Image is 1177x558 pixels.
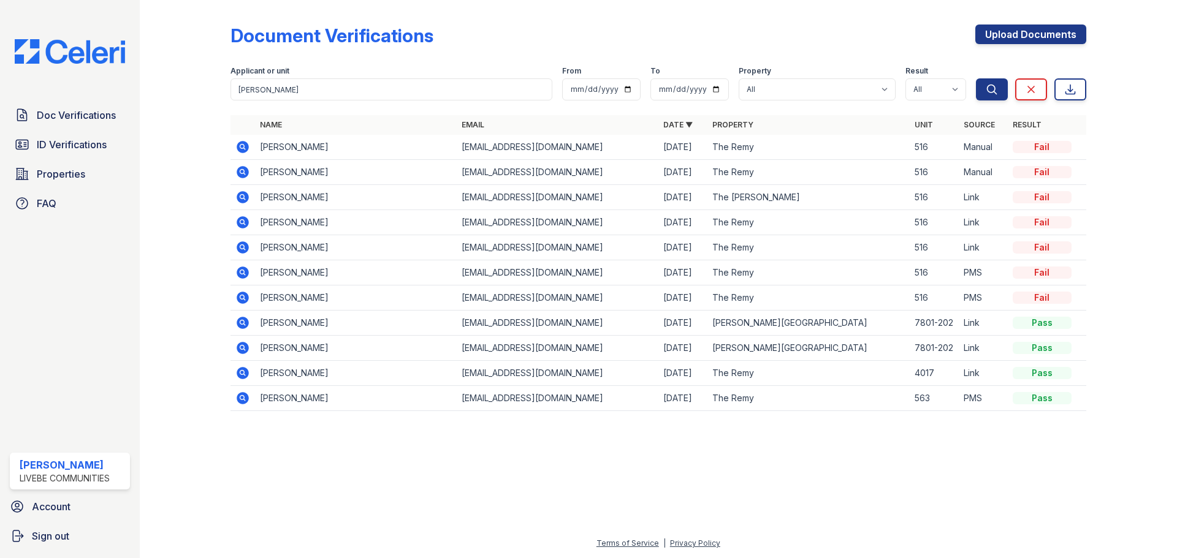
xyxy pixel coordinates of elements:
[5,524,135,548] a: Sign out
[1013,292,1072,304] div: Fail
[1013,141,1072,153] div: Fail
[910,235,959,260] td: 516
[255,311,457,336] td: [PERSON_NAME]
[37,108,116,123] span: Doc Verifications
[959,361,1008,386] td: Link
[457,260,658,285] td: [EMAIL_ADDRESS][DOMAIN_NAME]
[910,311,959,336] td: 7801-202
[37,167,85,181] span: Properties
[707,386,909,411] td: The Remy
[10,162,130,186] a: Properties
[707,311,909,336] td: [PERSON_NAME][GEOGRAPHIC_DATA]
[457,160,658,185] td: [EMAIL_ADDRESS][DOMAIN_NAME]
[10,191,130,216] a: FAQ
[1013,241,1072,254] div: Fail
[255,210,457,235] td: [PERSON_NAME]
[1013,367,1072,379] div: Pass
[255,235,457,260] td: [PERSON_NAME]
[910,210,959,235] td: 516
[20,458,110,472] div: [PERSON_NAME]
[910,285,959,311] td: 516
[260,120,282,129] a: Name
[658,210,707,235] td: [DATE]
[457,386,658,411] td: [EMAIL_ADDRESS][DOMAIN_NAME]
[707,235,909,260] td: The Remy
[670,538,720,548] a: Privacy Policy
[1013,166,1072,178] div: Fail
[658,336,707,361] td: [DATE]
[32,529,69,543] span: Sign out
[1013,191,1072,203] div: Fail
[707,361,909,386] td: The Remy
[712,120,753,129] a: Property
[959,336,1008,361] td: Link
[457,185,658,210] td: [EMAIL_ADDRESS][DOMAIN_NAME]
[910,386,959,411] td: 563
[457,285,658,311] td: [EMAIL_ADDRESS][DOMAIN_NAME]
[255,185,457,210] td: [PERSON_NAME]
[457,135,658,160] td: [EMAIL_ADDRESS][DOMAIN_NAME]
[255,135,457,160] td: [PERSON_NAME]
[959,260,1008,285] td: PMS
[959,210,1008,235] td: Link
[255,285,457,311] td: [PERSON_NAME]
[915,120,933,129] a: Unit
[1013,120,1042,129] a: Result
[975,25,1086,44] a: Upload Documents
[707,160,909,185] td: The Remy
[562,66,581,76] label: From
[658,285,707,311] td: [DATE]
[255,386,457,411] td: [PERSON_NAME]
[658,386,707,411] td: [DATE]
[5,39,135,64] img: CE_Logo_Blue-a8612792a0a2168367f1c8372b55b34899dd931a85d93a1a3d3e32e68fde9ad4.png
[658,160,707,185] td: [DATE]
[230,66,289,76] label: Applicant or unit
[959,285,1008,311] td: PMS
[707,135,909,160] td: The Remy
[658,311,707,336] td: [DATE]
[658,361,707,386] td: [DATE]
[230,25,433,47] div: Document Verifications
[5,494,135,519] a: Account
[457,336,658,361] td: [EMAIL_ADDRESS][DOMAIN_NAME]
[910,336,959,361] td: 7801-202
[255,260,457,285] td: [PERSON_NAME]
[37,137,107,152] span: ID Verifications
[707,260,909,285] td: The Remy
[739,66,771,76] label: Property
[658,185,707,210] td: [DATE]
[255,160,457,185] td: [PERSON_NAME]
[1013,392,1072,404] div: Pass
[905,66,928,76] label: Result
[32,499,70,514] span: Account
[910,135,959,160] td: 516
[707,185,909,210] td: The [PERSON_NAME]
[658,135,707,160] td: [DATE]
[20,472,110,484] div: LiveBe Communities
[910,185,959,210] td: 516
[707,336,909,361] td: [PERSON_NAME][GEOGRAPHIC_DATA]
[10,103,130,127] a: Doc Verifications
[910,160,959,185] td: 516
[1013,317,1072,329] div: Pass
[457,311,658,336] td: [EMAIL_ADDRESS][DOMAIN_NAME]
[959,135,1008,160] td: Manual
[255,336,457,361] td: [PERSON_NAME]
[658,260,707,285] td: [DATE]
[457,361,658,386] td: [EMAIL_ADDRESS][DOMAIN_NAME]
[1013,266,1072,279] div: Fail
[37,196,56,211] span: FAQ
[663,120,693,129] a: Date ▼
[910,361,959,386] td: 4017
[959,160,1008,185] td: Manual
[964,120,995,129] a: Source
[959,235,1008,260] td: Link
[663,538,666,548] div: |
[596,538,659,548] a: Terms of Service
[457,210,658,235] td: [EMAIL_ADDRESS][DOMAIN_NAME]
[650,66,660,76] label: To
[230,78,552,100] input: Search by name, email, or unit number
[959,386,1008,411] td: PMS
[462,120,484,129] a: Email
